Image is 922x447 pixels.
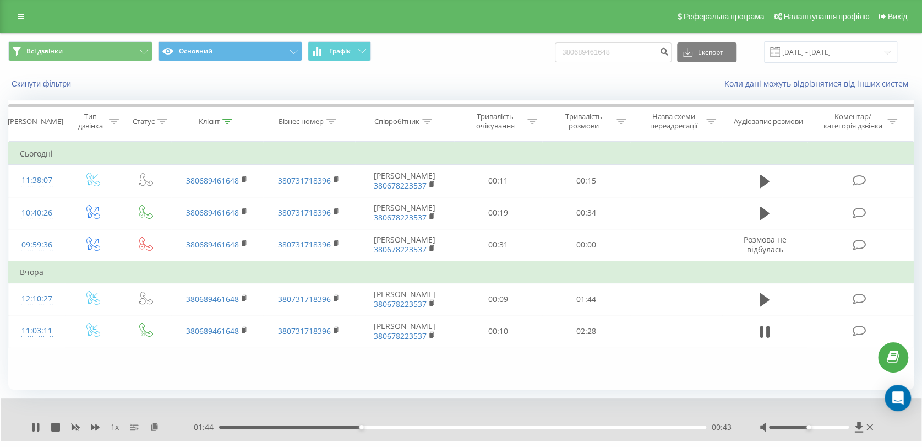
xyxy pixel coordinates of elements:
[111,422,119,433] span: 1 x
[329,47,351,55] span: Графік
[20,320,54,342] div: 11:03:11
[191,422,219,433] span: - 01:44
[26,47,63,56] span: Всі дзвінки
[186,294,239,304] a: 380689461648
[20,288,54,310] div: 12:10:27
[9,143,914,165] td: Сьогодні
[158,41,302,61] button: Основний
[374,117,419,126] div: Співробітник
[186,175,239,186] a: 380689461648
[186,326,239,336] a: 380689461648
[454,229,542,261] td: 00:31
[542,315,630,347] td: 02:28
[454,315,542,347] td: 00:10
[9,261,914,283] td: Вчора
[783,12,869,21] span: Налаштування профілю
[278,326,331,336] a: 380731718396
[885,385,911,411] div: Open Intercom Messenger
[454,165,542,197] td: 00:11
[888,12,907,21] span: Вихід
[374,299,427,309] a: 380678223537
[677,42,736,62] button: Експорт
[374,180,427,191] a: 380678223537
[743,234,786,255] span: Розмова не відбулась
[454,197,542,229] td: 00:19
[278,175,331,186] a: 380731718396
[724,78,914,89] a: Коли дані можуть відрізнятися вiд інших систем
[684,12,765,21] span: Реферальна програма
[820,112,885,131] div: Коментар/категорія дзвінка
[186,207,239,218] a: 380689461648
[734,117,803,126] div: Аудіозапис розмови
[20,170,54,191] div: 11:38:07
[355,283,454,315] td: [PERSON_NAME]
[8,41,152,61] button: Всі дзвінки
[374,244,427,255] a: 380678223537
[542,197,630,229] td: 00:34
[278,207,331,218] a: 380731718396
[359,425,364,429] div: Accessibility label
[355,315,454,347] td: [PERSON_NAME]
[374,331,427,341] a: 380678223537
[466,112,525,131] div: Тривалість очікування
[20,202,54,224] div: 10:40:26
[8,79,77,89] button: Скинути фільтри
[186,239,239,250] a: 380689461648
[75,112,106,131] div: Тип дзвінка
[542,229,630,261] td: 00:00
[278,294,331,304] a: 380731718396
[355,165,454,197] td: [PERSON_NAME]
[278,239,331,250] a: 380731718396
[454,283,542,315] td: 00:09
[133,117,155,126] div: Статус
[807,425,811,429] div: Accessibility label
[554,112,613,131] div: Тривалість розмови
[555,42,672,62] input: Пошук за номером
[8,117,63,126] div: [PERSON_NAME]
[20,234,54,256] div: 09:59:36
[645,112,703,131] div: Назва схеми переадресації
[279,117,324,126] div: Бізнес номер
[355,197,454,229] td: [PERSON_NAME]
[355,229,454,261] td: [PERSON_NAME]
[199,117,220,126] div: Клієнт
[308,41,371,61] button: Графік
[542,283,630,315] td: 01:44
[712,422,732,433] span: 00:43
[542,165,630,197] td: 00:15
[374,212,427,223] a: 380678223537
